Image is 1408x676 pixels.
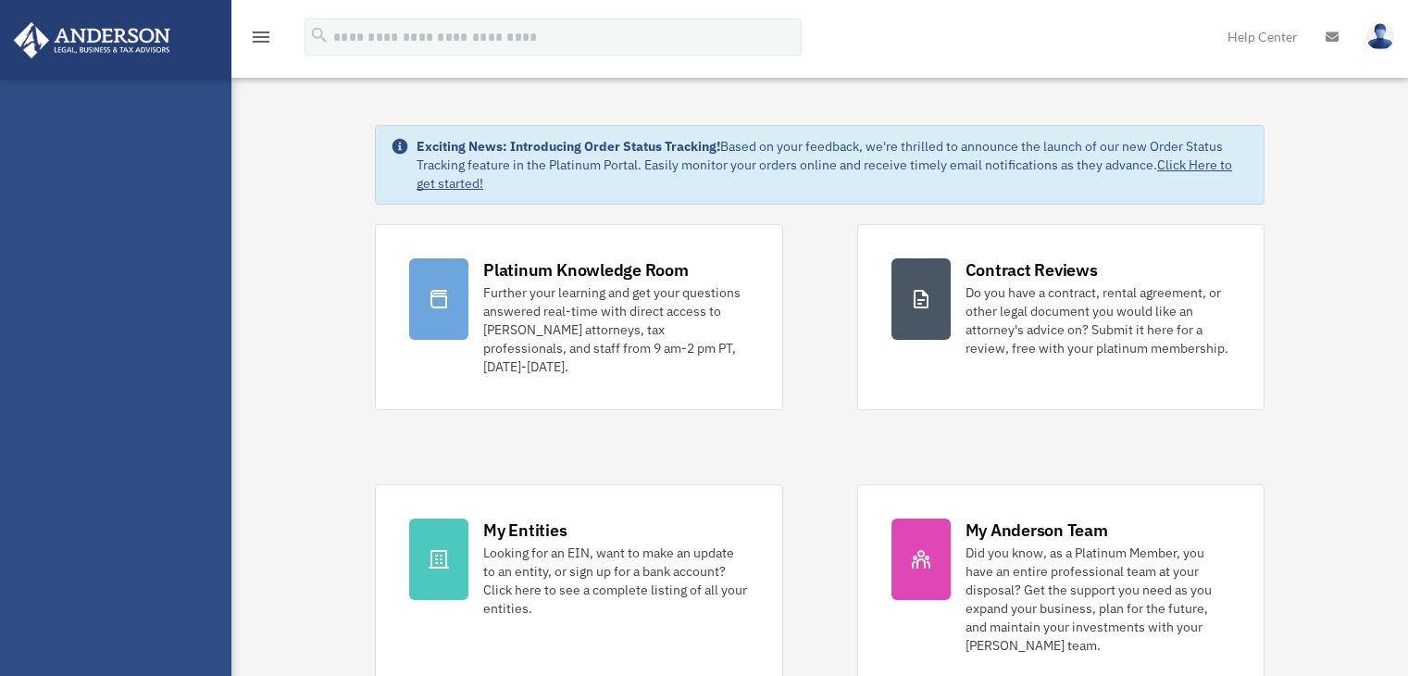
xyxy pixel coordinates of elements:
[309,25,330,45] i: search
[966,283,1230,357] div: Do you have a contract, rental agreement, or other legal document you would like an attorney's ad...
[483,283,748,376] div: Further your learning and get your questions answered real-time with direct access to [PERSON_NAM...
[417,138,720,155] strong: Exciting News: Introducing Order Status Tracking!
[250,26,272,48] i: menu
[483,544,748,618] div: Looking for an EIN, want to make an update to an entity, or sign up for a bank account? Click her...
[857,224,1265,410] a: Contract Reviews Do you have a contract, rental agreement, or other legal document you would like...
[966,519,1108,542] div: My Anderson Team
[417,137,1249,193] div: Based on your feedback, we're thrilled to announce the launch of our new Order Status Tracking fe...
[1366,23,1394,50] img: User Pic
[8,22,176,58] img: Anderson Advisors Platinum Portal
[375,224,782,410] a: Platinum Knowledge Room Further your learning and get your questions answered real-time with dire...
[483,258,689,282] div: Platinum Knowledge Room
[966,258,1098,282] div: Contract Reviews
[966,544,1230,655] div: Did you know, as a Platinum Member, you have an entire professional team at your disposal? Get th...
[417,156,1232,192] a: Click Here to get started!
[483,519,567,542] div: My Entities
[250,32,272,48] a: menu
